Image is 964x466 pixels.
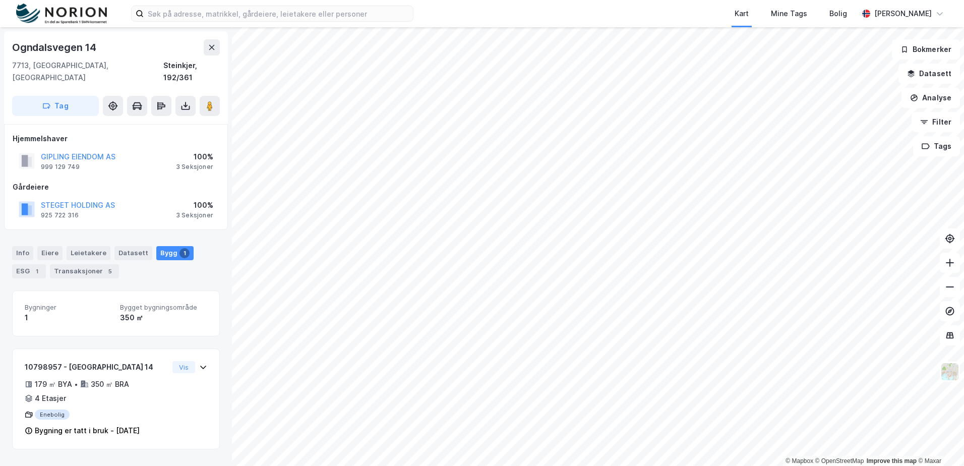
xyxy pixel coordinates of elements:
img: norion-logo.80e7a08dc31c2e691866.png [16,4,107,24]
img: Z [940,362,959,381]
div: Leietakere [67,246,110,260]
div: ESG [12,264,46,278]
input: Søk på adresse, matrikkel, gårdeiere, leietakere eller personer [144,6,413,21]
div: 3 Seksjoner [176,211,213,219]
a: OpenStreetMap [815,457,864,464]
iframe: Chat Widget [914,418,964,466]
button: Vis [172,361,195,373]
button: Tag [12,96,99,116]
button: Filter [912,112,960,132]
div: 5 [105,266,115,276]
a: Improve this map [867,457,917,464]
div: Eiere [37,246,63,260]
div: • [74,380,78,388]
div: Kart [735,8,749,20]
div: 1 [179,248,190,258]
button: Datasett [898,64,960,84]
div: 1 [32,266,42,276]
button: Bokmerker [892,39,960,60]
div: 350 ㎡ BRA [91,378,129,390]
div: [PERSON_NAME] [874,8,932,20]
div: Bygg [156,246,194,260]
div: 999 129 749 [41,163,80,171]
div: Datasett [114,246,152,260]
div: 100% [176,199,213,211]
button: Analyse [901,88,960,108]
div: 100% [176,151,213,163]
div: Bolig [829,8,847,20]
button: Tags [913,136,960,156]
a: Mapbox [786,457,813,464]
div: Transaksjoner [50,264,119,278]
div: 3 Seksjoner [176,163,213,171]
div: 7713, [GEOGRAPHIC_DATA], [GEOGRAPHIC_DATA] [12,60,163,84]
div: 925 722 316 [41,211,79,219]
div: 350 ㎡ [120,312,207,324]
div: Gårdeiere [13,181,219,193]
div: Info [12,246,33,260]
div: Kontrollprogram for chat [914,418,964,466]
div: 179 ㎡ BYA [35,378,72,390]
div: Ogndalsvegen 14 [12,39,98,55]
div: 10798957 - [GEOGRAPHIC_DATA] 14 [25,361,168,373]
span: Bygget bygningsområde [120,303,207,312]
div: Bygning er tatt i bruk - [DATE] [35,425,140,437]
div: Hjemmelshaver [13,133,219,145]
div: 1 [25,312,112,324]
div: Steinkjer, 192/361 [163,60,220,84]
div: 4 Etasjer [35,392,66,404]
div: Mine Tags [771,8,807,20]
span: Bygninger [25,303,112,312]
